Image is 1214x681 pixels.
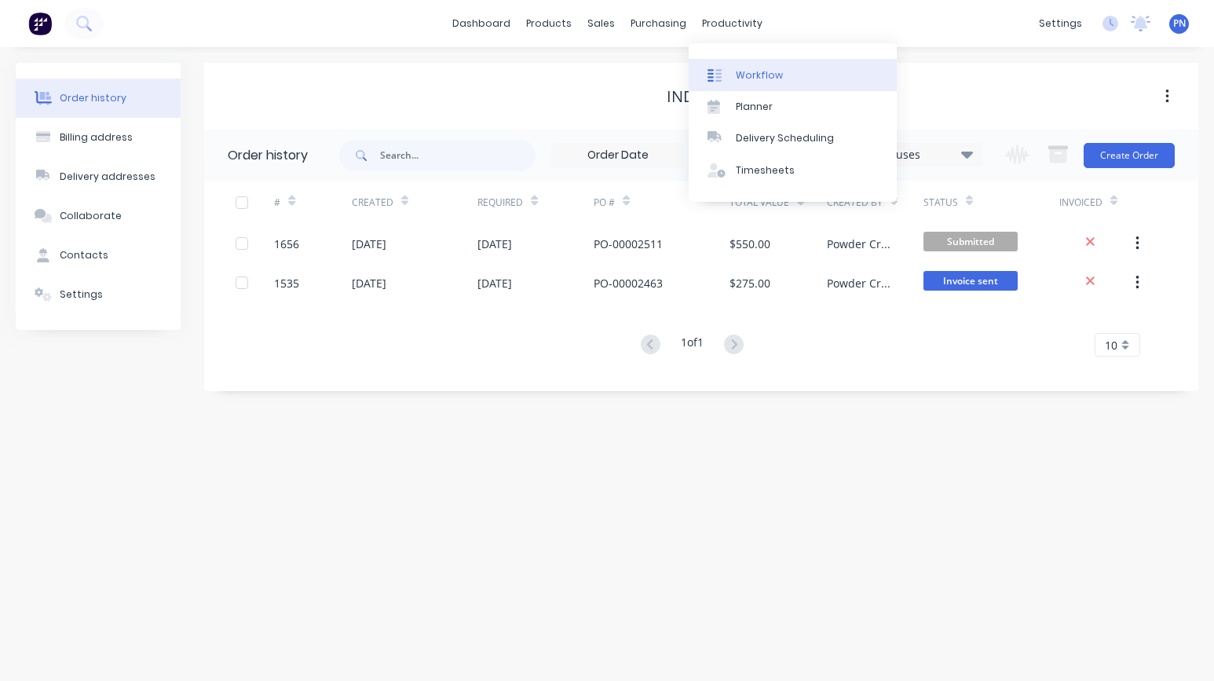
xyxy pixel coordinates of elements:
[594,275,663,291] div: PO-00002463
[1173,16,1186,31] span: PN
[228,146,308,165] div: Order history
[16,157,181,196] button: Delivery addresses
[1059,181,1137,224] div: Invoiced
[16,275,181,314] button: Settings
[60,170,155,184] div: Delivery addresses
[274,196,280,210] div: #
[60,209,122,223] div: Collaborate
[594,196,615,210] div: PO #
[352,236,386,252] div: [DATE]
[16,79,181,118] button: Order history
[580,12,623,35] div: sales
[60,91,126,105] div: Order history
[689,59,897,90] a: Workflow
[60,130,133,145] div: Billing address
[729,236,770,252] div: $550.00
[736,100,773,114] div: Planner
[60,287,103,302] div: Settings
[827,275,892,291] div: Powder Crew
[689,155,897,186] a: Timesheets
[352,275,386,291] div: [DATE]
[729,275,770,291] div: $275.00
[594,236,663,252] div: PO-00002511
[16,236,181,275] button: Contacts
[28,12,52,35] img: Factory
[60,248,108,262] div: Contacts
[736,163,795,178] div: Timesheets
[352,181,477,224] div: Created
[827,236,892,252] div: Powder Crew
[689,123,897,154] a: Delivery Scheduling
[667,87,737,106] div: Indirect
[850,146,982,163] div: 20 Statuses
[518,12,580,35] div: products
[681,334,704,357] div: 1 of 1
[623,12,694,35] div: purchasing
[736,68,783,82] div: Workflow
[594,181,729,224] div: PO #
[1105,337,1117,353] span: 10
[1059,196,1102,210] div: Invoiced
[1084,143,1175,168] button: Create Order
[380,140,536,171] input: Search...
[694,12,770,35] div: productivity
[477,275,512,291] div: [DATE]
[689,91,897,123] a: Planner
[736,131,834,145] div: Delivery Scheduling
[274,236,299,252] div: 1656
[477,236,512,252] div: [DATE]
[274,275,299,291] div: 1535
[552,144,684,167] input: Order Date
[274,181,352,224] div: #
[444,12,518,35] a: dashboard
[16,196,181,236] button: Collaborate
[923,181,1059,224] div: Status
[16,118,181,157] button: Billing address
[477,196,523,210] div: Required
[477,181,594,224] div: Required
[923,232,1018,251] span: Submitted
[1031,12,1090,35] div: settings
[923,196,958,210] div: Status
[923,271,1018,291] span: Invoice sent
[352,196,393,210] div: Created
